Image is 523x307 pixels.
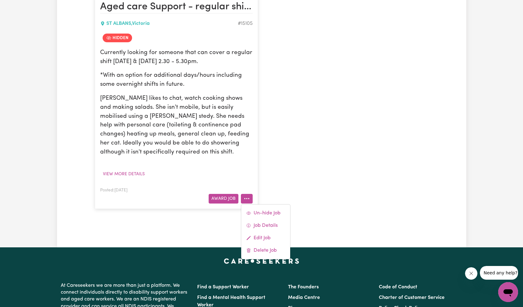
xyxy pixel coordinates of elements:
iframe: Close message [465,267,477,280]
iframe: Button to launch messaging window [498,282,518,302]
span: Job is hidden [103,34,132,42]
a: Job Details [241,219,290,232]
div: ST ALBANS , Victoria [100,20,238,27]
p: *With an option for additional days/hours including some overnight shifts in future. [100,71,253,89]
a: Un-hide Job [241,207,290,219]
a: Delete Job [241,244,290,257]
span: Posted: [DATE] [100,188,127,192]
a: Charter of Customer Service [379,295,445,300]
h2: Aged care Support - regular shifts-Thur/Frid afternoons [100,1,253,13]
a: The Founders [288,285,319,290]
div: Job ID #15105 [238,20,253,27]
div: More options [241,204,290,259]
iframe: Message from company [480,266,518,280]
a: Media Centre [288,295,320,300]
a: Find a Support Worker [197,285,249,290]
a: Code of Conduct [379,285,417,290]
p: Currently looking for someone that can cover a regular shift [DATE] & [DATE] 2.30 - 5.30pm. [100,48,253,66]
p: [PERSON_NAME] likes to chat, watch cooking shows and making salads. She isn't mobile, but is easi... [100,94,253,157]
a: Edit Job [241,232,290,244]
button: View more details [100,169,148,179]
a: Careseekers home page [224,259,299,263]
button: More options [241,194,253,204]
button: Award Job [209,194,238,204]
